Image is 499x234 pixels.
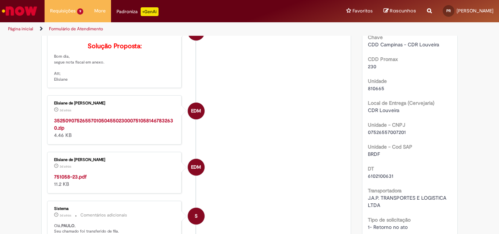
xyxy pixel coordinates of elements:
[54,117,176,139] div: 4.46 KB
[54,207,176,211] div: Sistema
[60,108,71,112] span: 3d atrás
[368,173,393,179] span: 6102100631
[188,208,205,225] div: System
[54,117,173,131] a: 35250907526557010504550230007510581467832630.zip
[353,7,373,15] span: Favoritos
[50,7,76,15] span: Requisições
[60,164,71,169] span: 3d atrás
[191,102,201,120] span: EDM
[60,213,71,218] span: 3d atrás
[117,7,159,16] div: Padroniza
[368,187,401,194] b: Transportadora
[1,4,38,18] img: ServiceNow
[368,56,398,62] b: CDD Promax
[384,8,416,15] a: Rascunhos
[368,100,434,106] b: Local de Entrega (Cervejaria)
[368,224,408,230] span: 1- Retorno no ato
[188,103,205,119] div: Elisiane de Moura Cardozo
[368,107,399,114] span: CDR Louveira
[77,8,83,15] span: 9
[390,7,416,14] span: Rascunhos
[5,22,327,36] ul: Trilhas de página
[368,216,411,223] b: Tipo de solicitação
[368,34,383,41] b: Chave
[368,122,405,128] b: Unidade - CNPJ
[60,164,71,169] time: 27/09/2025 12:25:12
[368,195,448,208] span: J.A.P. TRANSPORTES E LOGISTICA LTDA
[141,7,159,16] p: +GenAi
[54,101,176,106] div: Elisiane de [PERSON_NAME]
[195,207,198,225] span: S
[368,63,376,70] span: 230
[457,8,494,14] span: [PERSON_NAME]
[94,7,106,15] span: More
[446,8,451,13] span: PR
[368,78,387,84] b: Unidade
[54,158,176,162] div: Elisiane de [PERSON_NAME]
[188,159,205,176] div: Elisiane de Moura Cardozo
[191,158,201,176] span: EDM
[61,223,75,229] b: PAULO
[49,26,103,32] a: Formulário de Atendimento
[8,26,33,32] a: Página inicial
[54,173,87,180] a: 751058-23.pdf
[54,43,176,82] p: Bom dia, segue nota fiscal em anexo. Att; Elisiane
[54,173,176,188] div: 11.2 KB
[60,213,71,218] time: 27/09/2025 12:20:40
[368,41,439,48] span: CDD Campinas - CDR Louveira
[368,85,384,92] span: 810665
[80,212,127,218] small: Comentários adicionais
[368,165,374,172] b: DT
[88,42,142,50] b: Solução Proposta:
[368,143,412,150] b: Unidade - Cod SAP
[368,129,406,135] span: 07526557007201
[368,151,380,157] span: BRDF
[60,108,71,112] time: 27/09/2025 12:25:13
